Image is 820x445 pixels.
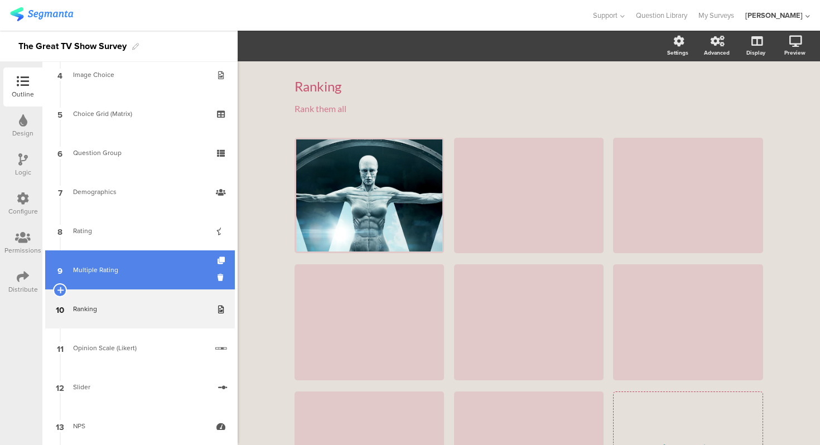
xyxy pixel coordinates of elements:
[45,289,235,328] a: 10 Ranking
[15,167,31,177] div: Logic
[704,49,730,57] div: Advanced
[56,381,64,393] span: 12
[73,69,206,80] div: Image Choice
[10,7,73,21] img: segmanta logo
[73,342,207,354] div: Opinion Scale (Likert)
[56,303,64,315] span: 10
[45,328,235,367] a: 11 Opinion Scale (Likert)
[12,128,33,138] div: Design
[45,133,235,172] a: 6 Question Group
[746,49,765,57] div: Display
[295,103,763,114] div: Rank them all
[8,206,38,216] div: Configure
[667,49,688,57] div: Settings
[295,78,763,95] div: Ranking
[73,264,206,275] div: Multiple Rating
[73,420,206,432] div: NPS
[73,381,210,393] div: Slider
[12,89,34,99] div: Outline
[45,211,235,250] a: 8 Rating
[73,147,206,158] div: Question Group
[58,186,62,198] span: 7
[45,94,235,133] a: 5 Choice Grid (Matrix)
[8,284,38,294] div: Distribute
[593,10,618,21] span: Support
[45,367,235,407] a: 12 Slider
[45,250,235,289] a: 9 Multiple Rating
[73,108,206,119] div: Choice Grid (Matrix)
[57,108,62,120] span: 5
[57,147,62,159] span: 6
[73,186,206,197] div: Demographics
[73,303,206,315] div: Ranking
[745,10,803,21] div: [PERSON_NAME]
[56,420,64,432] span: 13
[57,225,62,237] span: 8
[57,342,64,354] span: 11
[784,49,805,57] div: Preview
[218,272,227,283] i: Delete
[18,37,127,55] div: The Great TV Show Survey
[45,172,235,211] a: 7 Demographics
[57,264,62,276] span: 9
[45,55,235,94] a: 4 Image Choice
[4,245,41,255] div: Permissions
[218,257,227,264] i: Duplicate
[73,225,206,236] div: Rating
[57,69,62,81] span: 4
